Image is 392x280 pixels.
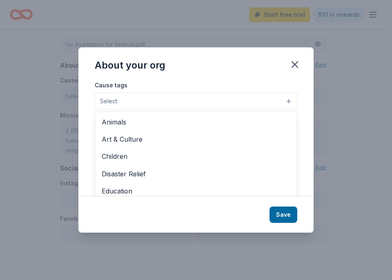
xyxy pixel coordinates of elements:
button: Select [95,93,297,110]
span: Education [102,186,290,196]
span: Art & Culture [102,134,290,144]
span: Disaster Relief [102,169,290,179]
span: Children [102,151,290,162]
div: Select [95,111,297,209]
span: Select [100,96,117,106]
span: Animals [102,117,290,127]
